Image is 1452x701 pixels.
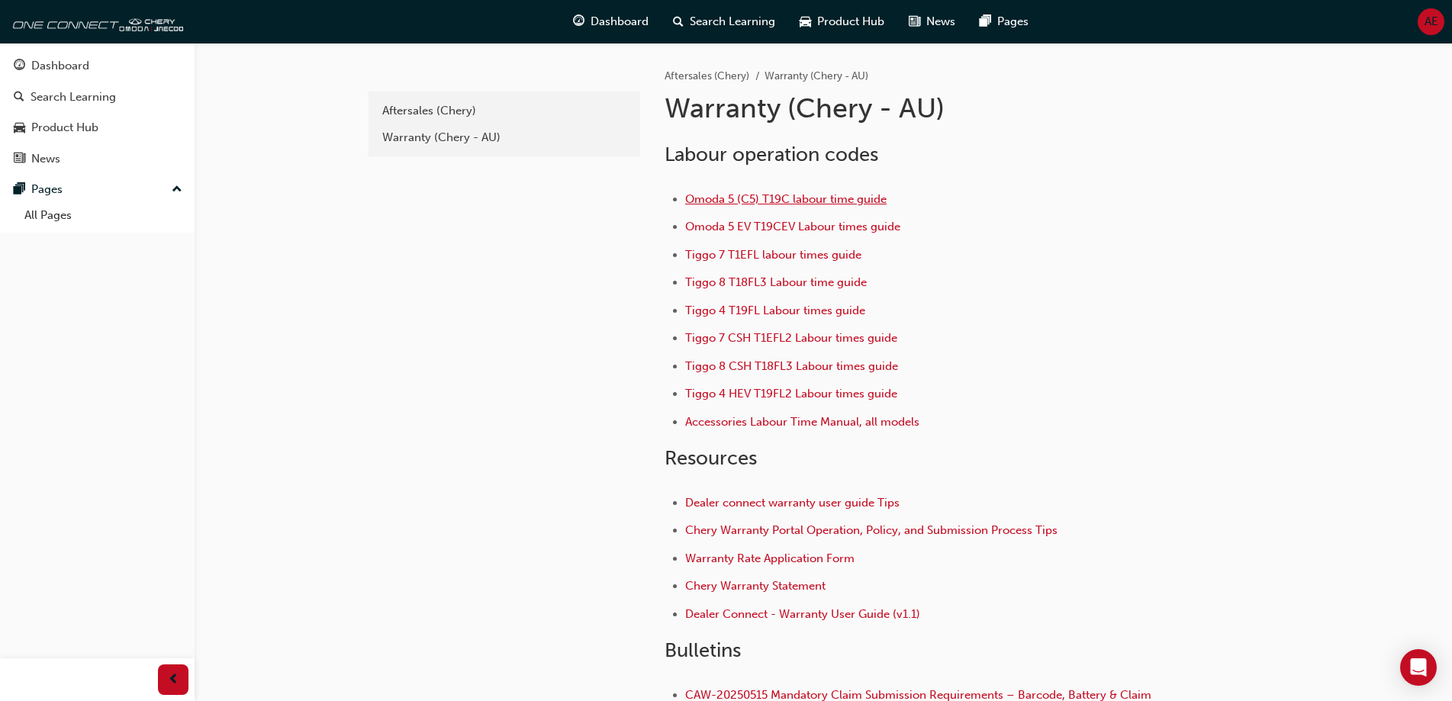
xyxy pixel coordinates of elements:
[665,446,757,470] span: Resources
[685,220,900,233] a: Omoda 5 EV T19CEV Labour times guide
[685,331,897,345] a: Tiggo 7 CSH T1EFL2 Labour times guide
[926,13,955,31] span: News
[685,192,887,206] a: Omoda 5 (C5) T19C labour time guide
[673,12,684,31] span: search-icon
[1400,649,1437,686] div: Open Intercom Messenger
[31,181,63,198] div: Pages
[168,670,179,690] span: prev-icon
[685,607,920,621] a: Dealer Connect - Warranty User Guide (v1.1)
[14,121,25,135] span: car-icon
[817,13,884,31] span: Product Hub
[909,12,920,31] span: news-icon
[661,6,787,37] a: search-iconSearch Learning
[665,638,741,662] span: Bulletins
[573,12,584,31] span: guage-icon
[685,304,865,317] a: Tiggo 4 T19FL Labour times guide
[997,13,1029,31] span: Pages
[591,13,649,31] span: Dashboard
[685,551,855,565] a: Warranty Rate Application Form
[31,150,60,168] div: News
[6,52,188,80] a: Dashboard
[31,57,89,75] div: Dashboard
[1418,8,1444,35] button: AE
[800,12,811,31] span: car-icon
[14,59,25,73] span: guage-icon
[31,119,98,137] div: Product Hub
[6,49,188,175] button: DashboardSearch LearningProduct HubNews
[665,92,1165,125] h1: Warranty (Chery - AU)
[18,204,188,227] a: All Pages
[6,145,188,173] a: News
[172,180,182,200] span: up-icon
[685,387,897,400] a: Tiggo 4 HEV T19FL2 Labour times guide
[685,415,919,429] a: Accessories Labour Time Manual, all models
[665,143,878,166] span: Labour operation codes
[382,102,626,120] div: Aftersales (Chery)
[685,248,861,262] a: Tiggo 7 T1EFL labour times guide
[382,129,626,146] div: Warranty (Chery - AU)
[1425,13,1438,31] span: AE
[6,83,188,111] a: Search Learning
[787,6,897,37] a: car-iconProduct Hub
[967,6,1041,37] a: pages-iconPages
[685,359,898,373] a: Tiggo 8 CSH T18FL3 Labour times guide
[690,13,775,31] span: Search Learning
[561,6,661,37] a: guage-iconDashboard
[375,124,634,151] a: Warranty (Chery - AU)
[8,6,183,37] img: oneconnect
[14,183,25,197] span: pages-icon
[6,175,188,204] button: Pages
[765,68,868,85] li: Warranty (Chery - AU)
[14,153,25,166] span: news-icon
[685,496,900,510] a: Dealer connect warranty user guide Tips
[685,275,867,289] a: Tiggo 8 T18FL3 Labour time guide
[980,12,991,31] span: pages-icon
[665,69,749,82] a: Aftersales (Chery)
[31,88,116,106] div: Search Learning
[6,114,188,142] a: Product Hub
[14,91,24,105] span: search-icon
[375,98,634,124] a: Aftersales (Chery)
[897,6,967,37] a: news-iconNews
[685,579,826,593] a: Chery Warranty Statement
[685,523,1058,537] a: Chery Warranty Portal Operation, Policy, and Submission Process Tips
